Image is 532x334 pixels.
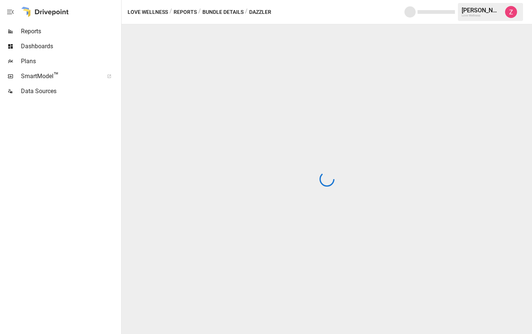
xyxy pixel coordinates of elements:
[21,57,120,66] span: Plans
[21,72,99,81] span: SmartModel
[501,1,522,22] button: Zoe Keller
[198,7,201,17] div: /
[169,7,172,17] div: /
[53,71,59,80] span: ™
[128,7,168,17] button: Love Wellness
[174,7,197,17] button: Reports
[202,7,244,17] button: Bundle Details
[505,6,517,18] img: Zoe Keller
[462,7,501,14] div: [PERSON_NAME]
[245,7,248,17] div: /
[21,27,120,36] span: Reports
[21,42,120,51] span: Dashboards
[21,87,120,96] span: Data Sources
[462,14,501,17] div: Love Wellness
